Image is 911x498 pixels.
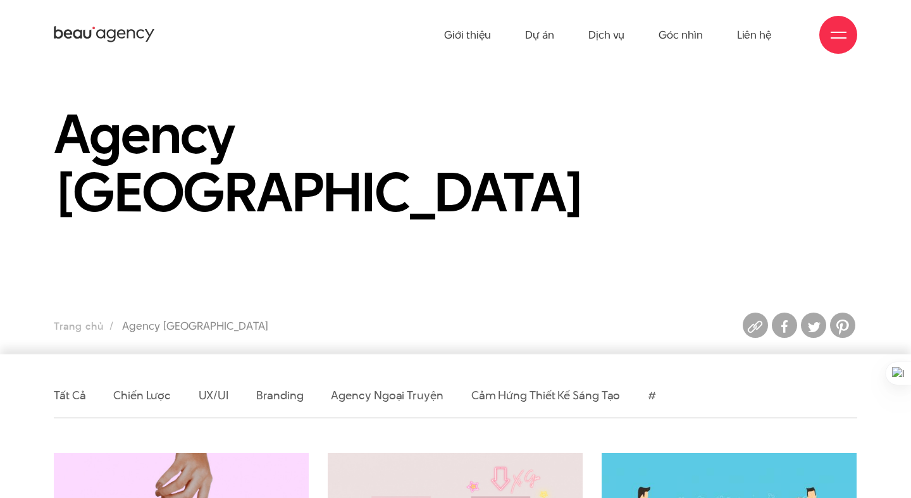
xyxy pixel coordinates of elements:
[54,319,103,333] a: Trang chủ
[113,387,170,403] a: Chiến lược
[331,387,443,403] a: Agency ngoại truyện
[54,387,85,403] a: Tất cả
[199,387,229,403] a: UX/UI
[648,387,656,403] a: #
[54,104,309,221] h1: Agency [GEOGRAPHIC_DATA]
[471,387,621,403] a: Cảm hứng thiết kế sáng tạo
[256,387,303,403] a: Branding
